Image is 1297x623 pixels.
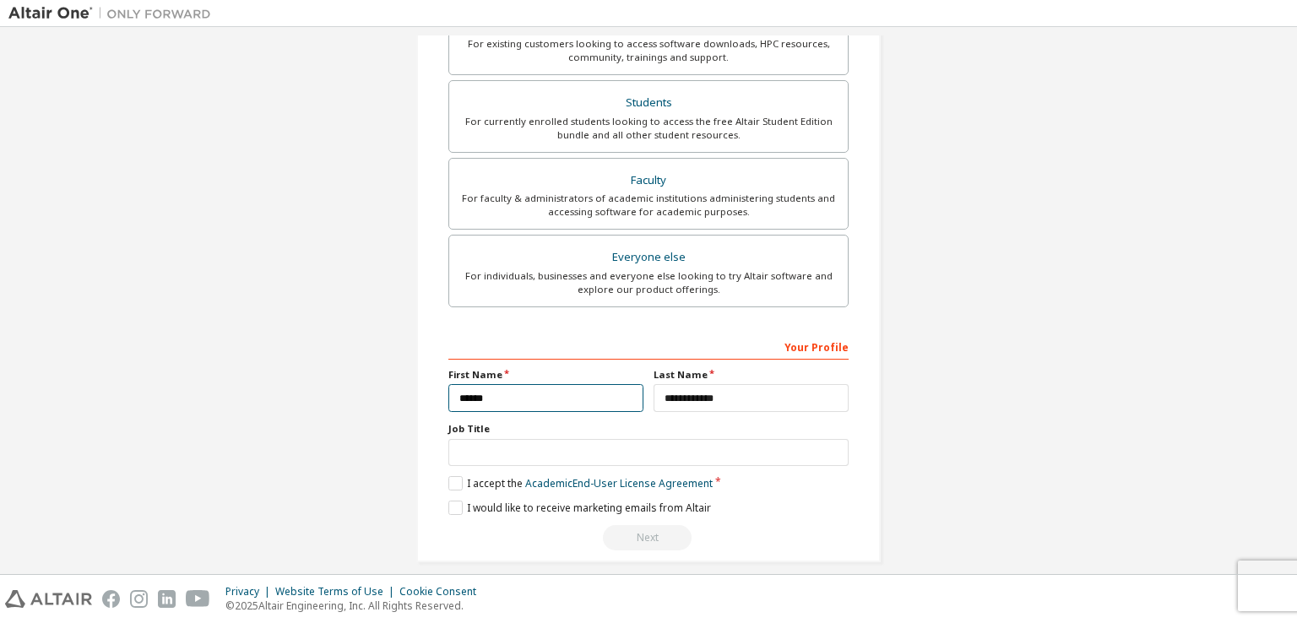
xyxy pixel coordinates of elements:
img: instagram.svg [130,590,148,608]
a: Academic End-User License Agreement [525,476,713,490]
label: Job Title [448,422,849,436]
div: For existing customers looking to access software downloads, HPC resources, community, trainings ... [459,37,838,64]
p: © 2025 Altair Engineering, Inc. All Rights Reserved. [225,599,486,613]
label: First Name [448,368,643,382]
label: I accept the [448,476,713,490]
img: Altair One [8,5,220,22]
div: Students [459,91,838,115]
div: Everyone else [459,246,838,269]
img: facebook.svg [102,590,120,608]
img: youtube.svg [186,590,210,608]
img: linkedin.svg [158,590,176,608]
div: Faculty [459,169,838,192]
div: Website Terms of Use [275,585,399,599]
label: I would like to receive marketing emails from Altair [448,501,711,515]
div: Cookie Consent [399,585,486,599]
div: For faculty & administrators of academic institutions administering students and accessing softwa... [459,192,838,219]
div: Read and acccept EULA to continue [448,525,849,550]
label: Last Name [654,368,849,382]
div: For currently enrolled students looking to access the free Altair Student Edition bundle and all ... [459,115,838,142]
div: For individuals, businesses and everyone else looking to try Altair software and explore our prod... [459,269,838,296]
div: Your Profile [448,333,849,360]
div: Privacy [225,585,275,599]
img: altair_logo.svg [5,590,92,608]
